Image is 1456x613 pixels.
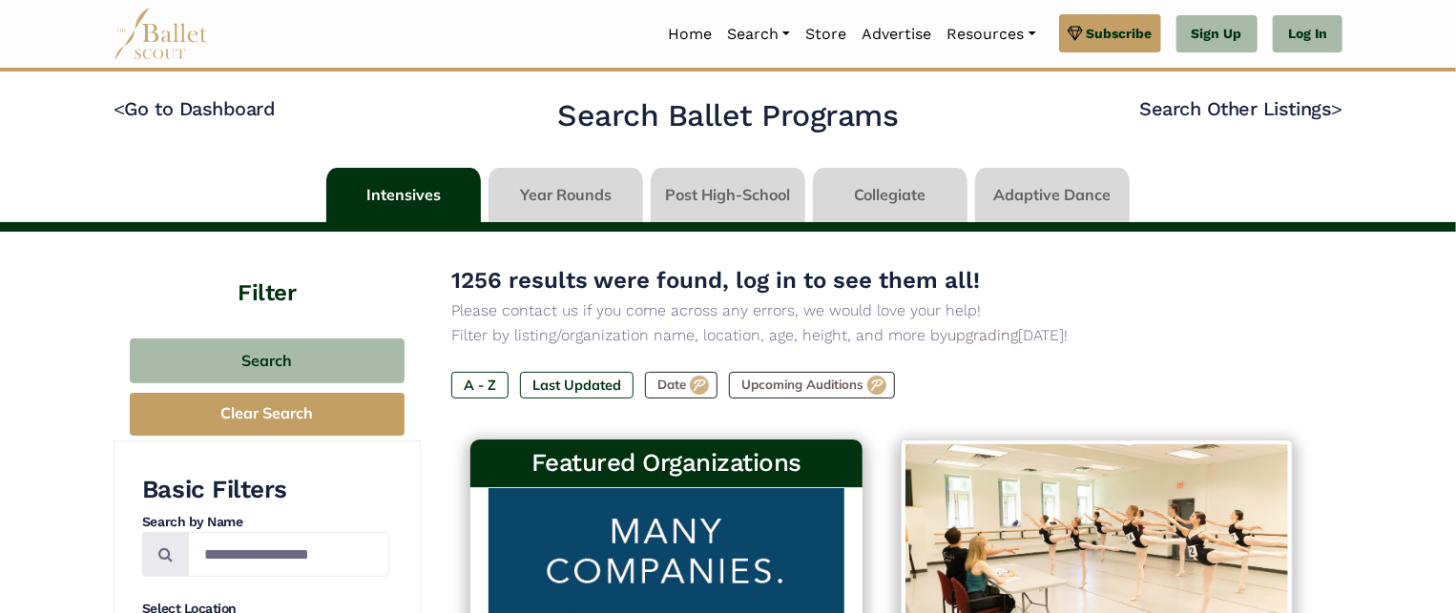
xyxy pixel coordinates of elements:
[520,372,634,398] label: Last Updated
[485,168,647,222] li: Year Rounds
[451,267,980,294] span: 1256 results were found, log in to see them all!
[660,14,719,54] a: Home
[142,474,389,506] h3: Basic Filters
[939,14,1043,54] a: Resources
[451,298,1312,323] p: Please contact us if you come across any errors, we would love your help!
[114,232,421,310] h4: Filter
[130,393,405,436] button: Clear Search
[971,168,1134,222] li: Adaptive Dance
[1331,96,1342,120] code: >
[1140,97,1342,120] a: Search Other Listings>
[451,372,509,398] label: A - Z
[729,372,895,398] label: Upcoming Auditions
[114,96,125,120] code: <
[798,14,854,54] a: Store
[451,323,1312,348] p: Filter by listing/organization name, location, age, height, and more by [DATE]!
[1059,14,1161,52] a: Subscribe
[1068,23,1083,44] img: gem.svg
[809,168,971,222] li: Collegiate
[1176,15,1258,53] a: Sign Up
[188,532,389,577] input: Search by names...
[322,168,485,222] li: Intensives
[557,96,898,136] h2: Search Ballet Programs
[486,447,847,480] h3: Featured Organizations
[114,97,275,120] a: <Go to Dashboard
[1273,15,1342,53] a: Log In
[645,372,718,398] label: Date
[142,513,389,532] h4: Search by Name
[647,168,809,222] li: Post High-School
[130,338,405,383] button: Search
[854,14,939,54] a: Advertise
[1087,23,1153,44] span: Subscribe
[719,14,798,54] a: Search
[947,326,1018,344] a: upgrading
